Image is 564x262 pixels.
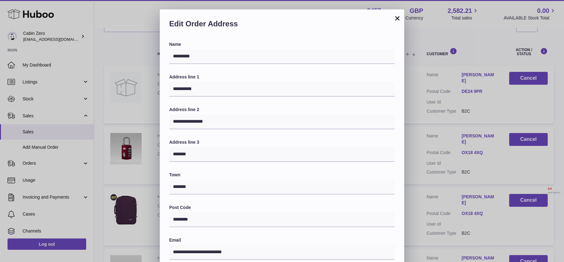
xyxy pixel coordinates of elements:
[169,19,395,32] h2: Edit Order Address
[169,74,395,80] label: Address line 1
[169,205,395,211] label: Post Code
[169,107,395,113] label: Address line 2
[169,172,395,178] label: Town
[394,14,401,22] button: ×
[169,41,395,47] label: Name
[169,139,395,145] label: Address line 3
[169,237,395,243] label: Email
